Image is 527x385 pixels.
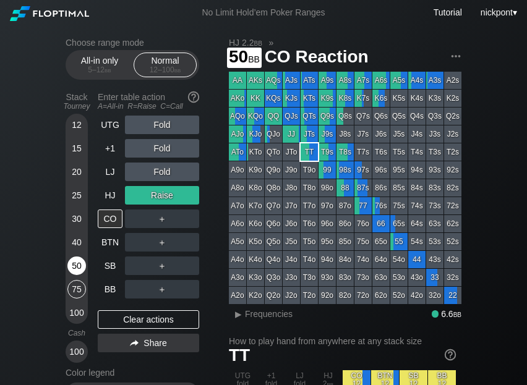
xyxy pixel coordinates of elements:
div: Q7o [265,197,282,214]
div: K5o [247,233,264,250]
div: Q4o [265,251,282,268]
div: 93s [426,161,443,179]
div: K5s [390,90,408,107]
div: BTN [98,233,122,252]
div: 15 [67,139,86,158]
div: K7s [354,90,372,107]
div: J6s [372,125,390,143]
div: 54o [390,251,408,268]
div: 99 [319,161,336,179]
div: ＋ [125,280,199,298]
h2: How to play hand from anywhere at any stack size [229,336,456,346]
div: 55 [390,233,408,250]
div: KTs [301,90,318,107]
div: J4o [283,251,300,268]
div: K4s [408,90,426,107]
div: 72s [444,197,461,214]
div: Q2s [444,108,461,125]
img: Floptimal logo [10,6,89,21]
div: Raise [125,186,199,205]
div: 73s [426,197,443,214]
div: A7o [229,197,246,214]
div: A8o [229,179,246,197]
div: ＋ [125,209,199,228]
div: T9s [319,143,336,161]
div: T6o [301,215,318,232]
div: K2o [247,287,264,304]
div: 25 [67,186,86,205]
div: 42o [408,287,426,304]
div: 100 [67,303,86,322]
span: Frequencies [245,309,293,319]
div: QJs [283,108,300,125]
div: A6o [229,215,246,232]
div: Tourney [61,102,93,111]
div: KTo [247,143,264,161]
div: 82o [336,287,354,304]
div: J9o [283,161,300,179]
div: K3o [247,269,264,286]
div: A2s [444,72,461,89]
div: 64s [408,215,426,232]
div: K8s [336,90,354,107]
div: 53o [390,269,408,286]
div: QTs [301,108,318,125]
div: A3s [426,72,443,89]
div: J5o [283,233,300,250]
div: Share [98,334,199,352]
div: LJ [98,163,122,181]
div: 85s [390,179,408,197]
div: 87o [336,197,354,214]
div: 20 [67,163,86,181]
div: T4o [301,251,318,268]
div: 65s [390,215,408,232]
div: JTo [283,143,300,161]
div: 32o [426,287,443,304]
div: 62s [444,215,461,232]
div: 83s [426,179,443,197]
img: share.864f2f62.svg [130,340,139,347]
div: 96o [319,215,336,232]
div: 100 [67,342,86,361]
div: A3o [229,269,246,286]
div: A9o [229,161,246,179]
div: JJ [283,125,300,143]
span: HJ 2.2 [227,37,264,48]
div: 52s [444,233,461,250]
div: 75 [67,280,86,298]
div: 53s [426,233,443,250]
div: T7o [301,197,318,214]
div: 73o [354,269,372,286]
div: K8o [247,179,264,197]
div: J2o [283,287,300,304]
div: 75o [354,233,372,250]
span: TT [229,345,250,365]
div: 6.6 [432,309,461,319]
div: J3s [426,125,443,143]
div: 52o [390,287,408,304]
div: Q5s [390,108,408,125]
div: T6s [372,143,390,161]
div: J8o [283,179,300,197]
div: 72o [354,287,372,304]
div: 42s [444,251,461,268]
div: 96s [372,161,390,179]
div: 82s [444,179,461,197]
span: bb [105,66,111,74]
div: 92o [319,287,336,304]
div: Q2o [265,287,282,304]
div: KJs [283,90,300,107]
div: 98s [336,161,354,179]
div: Clear actions [98,310,199,329]
div: AJs [283,72,300,89]
div: Q6o [265,215,282,232]
div: 62o [372,287,390,304]
div: SB [98,256,122,275]
div: T3s [426,143,443,161]
div: 92s [444,161,461,179]
div: 63o [372,269,390,286]
div: A4s [408,72,426,89]
div: QJo [265,125,282,143]
div: Enter table action [98,87,199,116]
span: CO Reaction [263,48,371,68]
